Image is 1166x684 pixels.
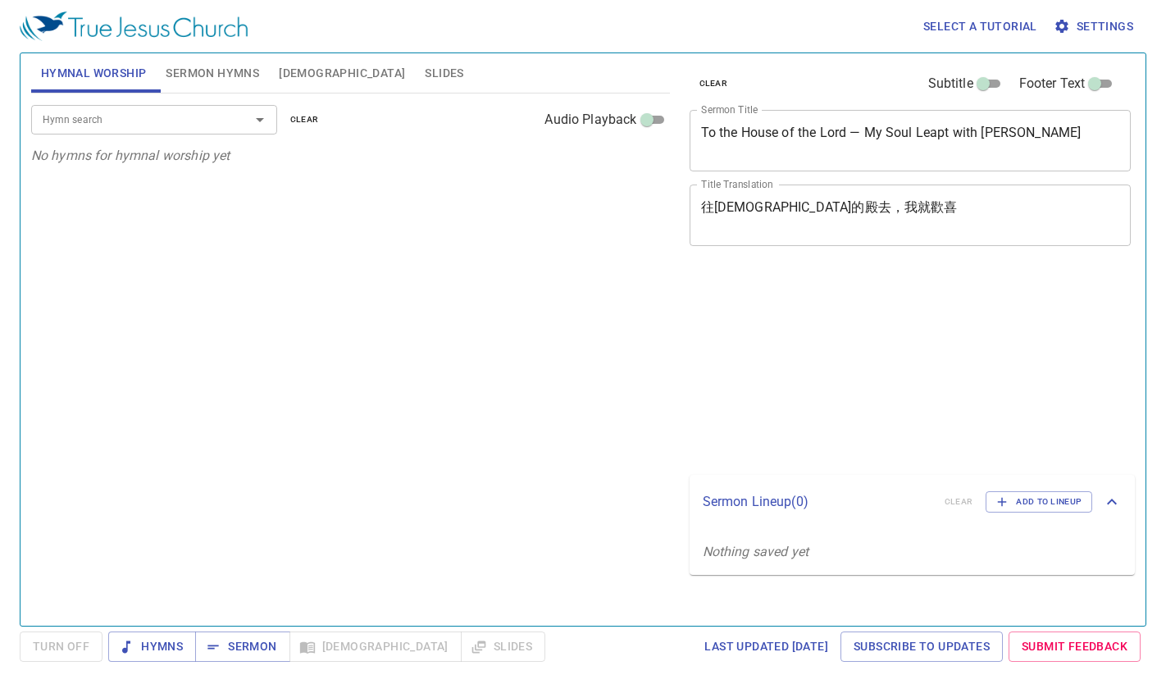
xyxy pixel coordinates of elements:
span: Hymns [121,636,183,657]
p: Sermon Lineup ( 0 ) [703,492,931,512]
i: No hymns for hymnal worship yet [31,148,230,163]
span: [DEMOGRAPHIC_DATA] [279,63,405,84]
i: Nothing saved yet [703,544,809,559]
button: Settings [1050,11,1140,42]
a: Submit Feedback [1009,632,1141,662]
button: Add to Lineup [986,491,1092,513]
button: Sermon [195,632,289,662]
span: Submit Feedback [1022,636,1127,657]
span: Add to Lineup [996,495,1082,509]
img: True Jesus Church [20,11,248,41]
button: clear [280,110,329,130]
span: Subscribe to Updates [854,636,990,657]
span: Hymnal Worship [41,63,147,84]
div: Sermon Lineup(0)clearAdd to Lineup [690,475,1136,529]
span: Sermon Hymns [166,63,259,84]
span: Sermon [208,636,276,657]
span: Slides [425,63,463,84]
button: Hymns [108,632,196,662]
button: clear [690,74,738,93]
span: clear [290,112,319,127]
span: Last updated [DATE] [704,636,828,657]
span: Settings [1057,16,1133,37]
iframe: from-child [683,263,1045,468]
span: Audio Playback [544,110,636,130]
button: Open [248,108,271,131]
span: Select a tutorial [923,16,1037,37]
span: clear [699,76,728,91]
button: Select a tutorial [917,11,1044,42]
span: Subtitle [928,74,973,93]
a: Last updated [DATE] [698,632,835,662]
span: Footer Text [1019,74,1086,93]
textarea: 往[DEMOGRAPHIC_DATA]的殿去，我就歡喜 [701,199,1120,230]
a: Subscribe to Updates [840,632,1003,662]
textarea: To the House of the Lord — My Soul Leapt with [PERSON_NAME] [701,125,1120,156]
